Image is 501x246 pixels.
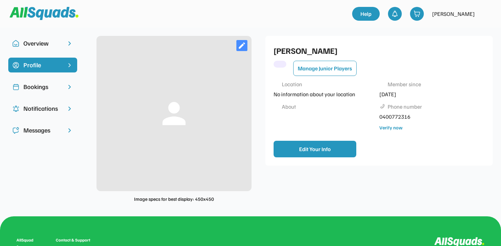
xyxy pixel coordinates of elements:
[352,7,380,21] a: Help
[12,105,19,112] img: Icon%20copy%204.svg
[274,141,356,157] button: Edit Your Info
[432,10,475,18] div: [PERSON_NAME]
[10,7,79,20] img: Squad%20Logo.svg
[479,7,493,21] img: yH5BAEAAAAALAAAAAABAAEAAAIBRAA7
[56,237,99,243] div: Contact & Support
[12,40,19,47] img: Icon%20copy%2010.svg
[66,62,73,69] img: chevron-right%20copy%203.svg
[274,90,375,98] div: No information about your location
[12,127,19,134] img: Icon%20copy%205.svg
[379,90,481,98] div: [DATE]
[12,62,19,69] img: Icon%20copy%2015.svg
[391,10,398,17] img: bell-03%20%281%29.svg
[23,60,62,70] div: Profile
[274,104,280,110] img: yH5BAEAAAAALAAAAAABAAEAAAIBRAA7
[66,40,73,47] img: chevron-right.svg
[66,105,73,112] img: chevron-right.svg
[157,96,191,131] button: person
[12,83,19,90] img: Icon%20copy%202.svg
[23,39,62,48] div: Overview
[23,82,62,91] div: Bookings
[379,112,481,121] div: 0400772316
[134,195,214,203] div: Image specs for best display: 450x450
[23,126,62,135] div: Messages
[413,10,420,17] img: shopping-cart-01%20%281%29.svg
[66,83,73,90] img: chevron-right.svg
[379,124,402,131] div: Verify now
[379,81,386,87] img: yH5BAEAAAAALAAAAAABAAEAAAIBRAA7
[293,61,357,76] button: Manage Junior Players
[388,80,421,88] div: Member since
[23,104,62,113] div: Notifications
[274,81,280,87] img: yH5BAEAAAAALAAAAAABAAEAAAIBRAA7
[388,102,422,111] div: Phone number
[274,44,481,57] div: [PERSON_NAME]
[66,127,73,134] img: chevron-right.svg
[282,102,296,111] div: About
[282,80,302,88] div: Location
